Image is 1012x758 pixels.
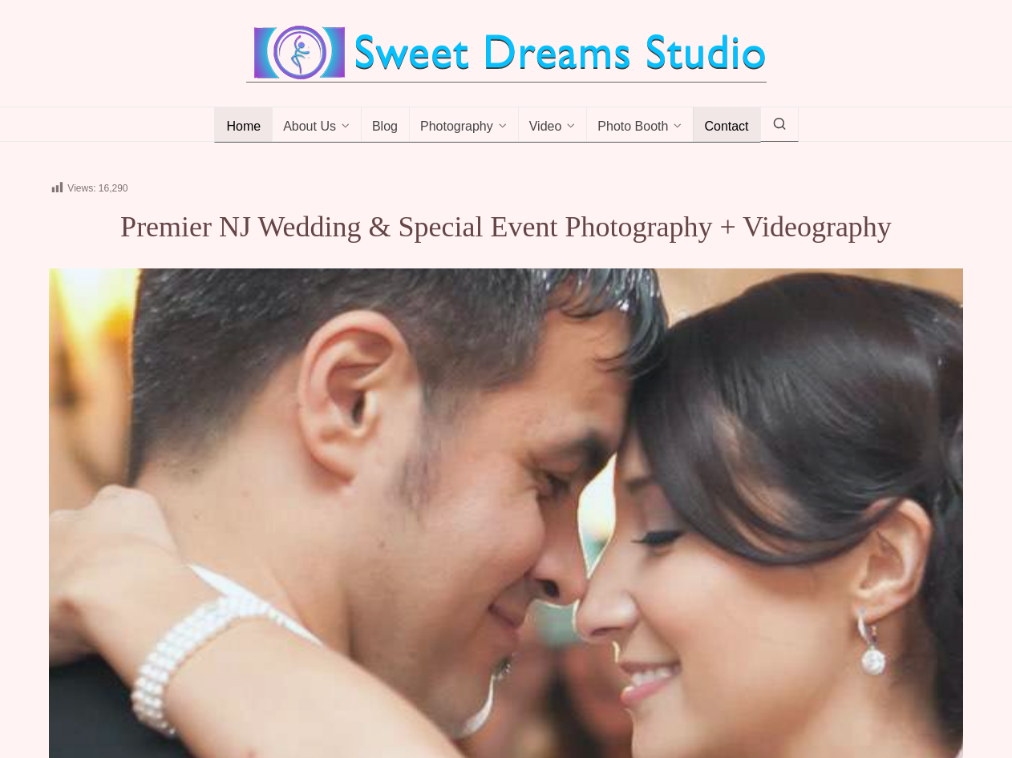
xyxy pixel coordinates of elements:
img: Best Wedding Event Photography Photo Booth Videography NJ NY [246,24,767,82]
a: About Us [272,107,362,143]
span: Photo Booth [597,119,668,135]
a: Home [214,107,273,143]
a: Photo Booth [586,107,694,143]
span: Blog [372,119,398,135]
a: Photography [409,107,519,143]
span: 16,290 [99,183,128,194]
span: Premier NJ Wedding & Special Event Photography + Videography [120,211,892,243]
span: Video [529,119,562,135]
a: Contact [693,107,760,143]
span: Photography [420,119,493,135]
span: Contact [704,119,748,135]
span: Home [226,119,261,135]
span: Views: [67,183,95,194]
a: Blog [361,107,410,143]
span: About Us [283,119,336,135]
a: Video [518,107,588,143]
